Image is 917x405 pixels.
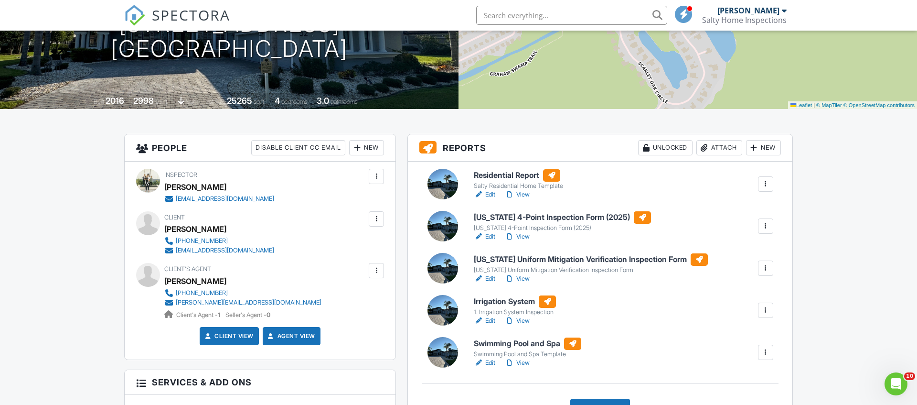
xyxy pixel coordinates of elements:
[717,6,779,15] div: [PERSON_NAME]
[133,96,154,106] div: 2998
[474,253,708,266] h6: [US_STATE] Uniform Mitigation Verification Inspection Form
[474,316,495,326] a: Edit
[164,288,321,298] a: [PHONE_NUMBER]
[408,134,792,162] h3: Reports
[505,190,530,199] a: View
[474,266,708,274] div: [US_STATE] Uniform Mitigation Verification Inspection Form
[176,247,274,254] div: [EMAIL_ADDRESS][DOMAIN_NAME]
[164,194,274,204] a: [EMAIL_ADDRESS][DOMAIN_NAME]
[254,98,266,105] span: sq.ft.
[164,222,226,236] div: [PERSON_NAME]
[106,96,124,106] div: 2016
[317,96,329,106] div: 3.0
[176,299,321,306] div: [PERSON_NAME][EMAIL_ADDRESS][DOMAIN_NAME]
[505,232,530,241] a: View
[164,265,211,273] span: Client's Agent
[474,308,556,316] div: 1. Irrigation System Inspection
[203,331,254,341] a: Client View
[164,274,226,288] a: [PERSON_NAME]
[176,289,228,297] div: [PHONE_NUMBER]
[790,102,812,108] a: Leaflet
[205,98,225,105] span: Lot Size
[474,358,495,368] a: Edit
[251,140,345,155] div: Disable Client CC Email
[225,311,270,318] span: Seller's Agent -
[281,98,308,105] span: bedrooms
[696,140,742,155] div: Attach
[176,195,274,203] div: [EMAIL_ADDRESS][DOMAIN_NAME]
[474,296,556,308] h6: Irrigation System
[152,5,230,25] span: SPECTORA
[176,311,222,318] span: Client's Agent -
[816,102,842,108] a: © MapTiler
[474,182,563,190] div: Salty Residential Home Template
[164,236,274,246] a: [PHONE_NUMBER]
[476,6,667,25] input: Search everything...
[474,253,708,274] a: [US_STATE] Uniform Mitigation Verification Inspection Form [US_STATE] Uniform Mitigation Verifica...
[164,246,274,255] a: [EMAIL_ADDRESS][DOMAIN_NAME]
[638,140,693,155] div: Unlocked
[125,370,395,395] h3: Services & Add ons
[349,140,384,155] div: New
[164,171,197,178] span: Inspector
[155,98,169,105] span: sq. ft.
[885,372,907,395] iframe: Intercom live chat
[331,98,358,105] span: bathrooms
[474,232,495,241] a: Edit
[124,5,145,26] img: The Best Home Inspection Software - Spectora
[474,350,581,358] div: Swimming Pool and Spa Template
[474,211,651,224] h6: [US_STATE] 4-Point Inspection Form (2025)
[186,98,196,105] span: slab
[474,190,495,199] a: Edit
[218,311,220,318] strong: 1
[813,102,815,108] span: |
[505,274,530,284] a: View
[164,298,321,307] a: [PERSON_NAME][EMAIL_ADDRESS][DOMAIN_NAME]
[164,180,226,194] div: [PERSON_NAME]
[505,316,530,326] a: View
[474,274,495,284] a: Edit
[474,224,651,232] div: [US_STATE] 4-Point Inspection Form (2025)
[227,96,252,106] div: 25265
[904,372,915,380] span: 10
[474,338,581,350] h6: Swimming Pool and Spa
[94,98,104,105] span: Built
[746,140,781,155] div: New
[125,134,395,162] h3: People
[843,102,915,108] a: © OpenStreetMap contributors
[266,331,315,341] a: Agent View
[267,311,270,318] strong: 0
[111,11,348,62] h1: [STREET_ADDRESS] [GEOGRAPHIC_DATA]
[474,169,563,182] h6: Residential Report
[124,13,230,33] a: SPECTORA
[275,96,280,106] div: 4
[505,358,530,368] a: View
[474,296,556,317] a: Irrigation System 1. Irrigation System Inspection
[474,211,651,232] a: [US_STATE] 4-Point Inspection Form (2025) [US_STATE] 4-Point Inspection Form (2025)
[474,338,581,359] a: Swimming Pool and Spa Swimming Pool and Spa Template
[474,169,563,190] a: Residential Report Salty Residential Home Template
[176,237,228,245] div: [PHONE_NUMBER]
[164,214,185,221] span: Client
[702,15,787,25] div: Salty Home Inspections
